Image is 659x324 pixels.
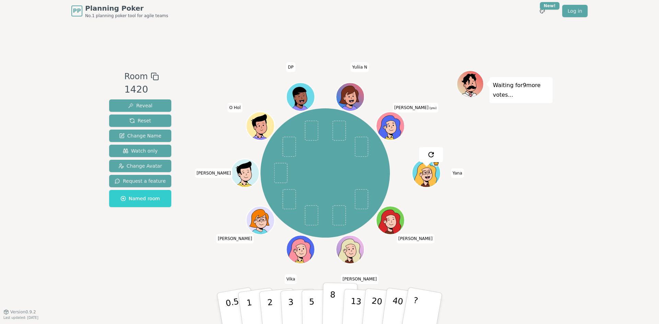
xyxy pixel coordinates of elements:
[540,2,559,10] div: New!
[119,132,161,139] span: Change Name
[493,81,549,100] p: Waiting for 9 more votes...
[536,5,548,17] button: New!
[562,5,588,17] a: Log in
[109,130,171,142] button: Change Name
[3,316,38,320] span: Last updated: [DATE]
[120,195,160,202] span: Named room
[71,3,168,19] a: PPPlanning PokerNo.1 planning poker tool for agile teams
[397,234,435,243] span: Click to change your name
[286,62,295,72] span: Click to change your name
[429,106,437,109] span: (you)
[73,7,81,15] span: PP
[432,160,440,167] span: Yana is the host
[109,99,171,112] button: Reveal
[3,309,36,315] button: Version0.9.2
[109,145,171,157] button: Watch only
[350,62,369,72] span: Click to change your name
[109,160,171,172] button: Change Avatar
[341,274,379,284] span: Click to change your name
[115,178,166,184] span: Request a feature
[124,70,148,83] span: Room
[216,234,254,243] span: Click to change your name
[85,13,168,19] span: No.1 planning poker tool for agile teams
[85,3,168,13] span: Planning Poker
[109,115,171,127] button: Reset
[129,117,151,124] span: Reset
[109,190,171,207] button: Named room
[124,83,159,97] div: 1420
[393,103,438,112] span: Click to change your name
[427,151,435,159] img: reset
[109,175,171,187] button: Request a feature
[285,274,297,284] span: Click to change your name
[118,163,162,169] span: Change Avatar
[10,309,36,315] span: Version 0.9.2
[195,168,233,178] span: Click to change your name
[128,102,152,109] span: Reveal
[228,103,242,112] span: Click to change your name
[123,147,158,154] span: Watch only
[451,168,464,178] span: Click to change your name
[377,112,404,139] button: Click to change your avatar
